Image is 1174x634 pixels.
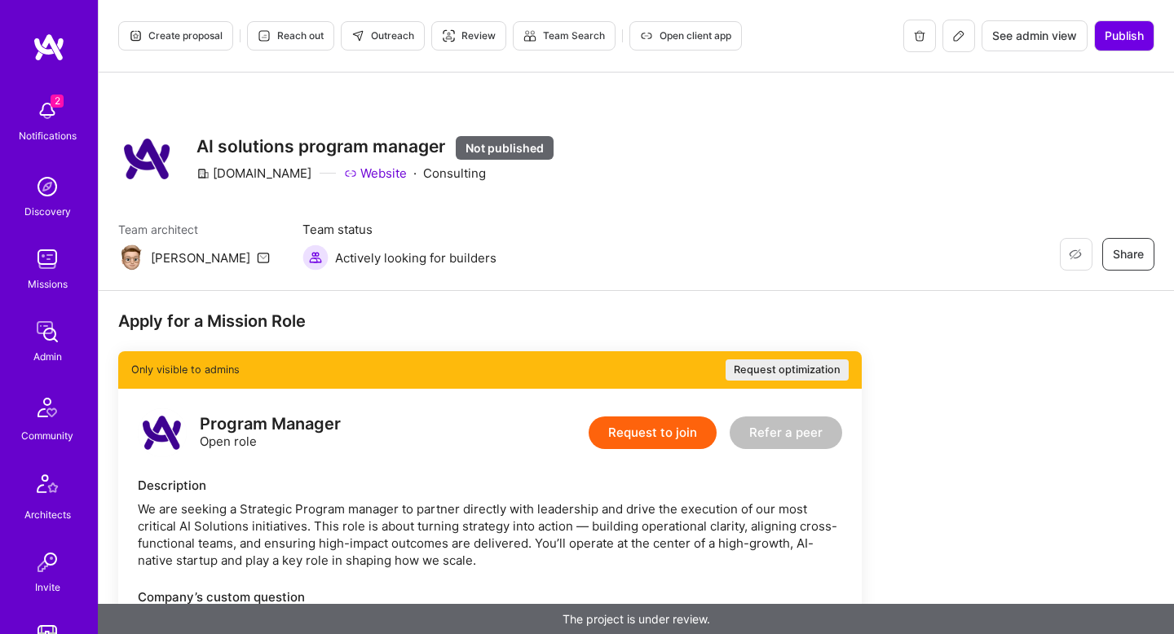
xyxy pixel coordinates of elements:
[35,579,60,596] div: Invite
[442,29,455,42] i: icon Targeter
[196,136,554,158] h3: AI solutions program manager
[51,95,64,108] span: 2
[24,203,71,220] div: Discovery
[31,315,64,348] img: admin teamwork
[341,21,425,51] button: Outreach
[151,249,250,266] div: [PERSON_NAME]
[196,165,311,182] div: [DOMAIN_NAME]
[629,21,742,51] button: Open client app
[31,243,64,275] img: teamwork
[138,477,842,494] div: Description
[31,170,64,203] img: discovery
[21,427,73,444] div: Community
[523,29,605,43] span: Team Search
[138,408,187,457] img: logo
[33,33,65,62] img: logo
[258,29,324,43] span: Reach out
[118,21,233,51] button: Create proposal
[413,165,417,182] div: ·
[118,244,144,271] img: Team Architect
[1113,246,1144,262] span: Share
[200,416,341,433] div: Program Manager
[640,29,731,43] span: Open client app
[344,165,407,182] a: Website
[247,21,334,51] button: Reach out
[992,28,1077,44] span: See admin view
[344,165,486,182] div: Consulting
[1102,238,1154,271] button: Share
[1094,20,1154,51] button: Publish
[31,95,64,127] img: bell
[335,249,497,266] span: Actively looking for builders
[1105,28,1144,44] span: Publish
[24,506,71,523] div: Architects
[118,310,862,332] div: Apply for a Mission Role
[138,500,842,569] div: We are seeking a Strategic Program manager to partner directly with leadership and drive the exec...
[589,416,717,449] button: Request to join
[442,29,496,43] span: Review
[138,588,842,605] div: Company’s custom question
[1069,248,1082,261] i: icon EyeClosed
[196,167,210,180] i: icon CompanyGray
[302,244,329,271] img: Actively looking for builders
[28,275,68,293] div: Missions
[726,359,849,381] button: Request optimization
[28,467,67,506] img: Architects
[302,221,497,238] span: Team status
[118,130,177,188] img: Company Logo
[200,416,341,450] div: Open role
[118,221,270,238] span: Team architect
[129,29,142,42] i: icon Proposal
[118,351,862,389] div: Only visible to admins
[456,136,554,160] div: Not published
[982,20,1088,51] button: See admin view
[513,21,616,51] button: Team Search
[28,388,67,427] img: Community
[33,348,62,365] div: Admin
[351,29,414,43] span: Outreach
[129,29,223,43] span: Create proposal
[730,416,842,449] button: Refer a peer
[19,127,77,144] div: Notifications
[31,546,64,579] img: Invite
[98,604,1174,634] div: The project is under review.
[257,251,270,264] i: icon Mail
[431,21,506,51] button: Review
